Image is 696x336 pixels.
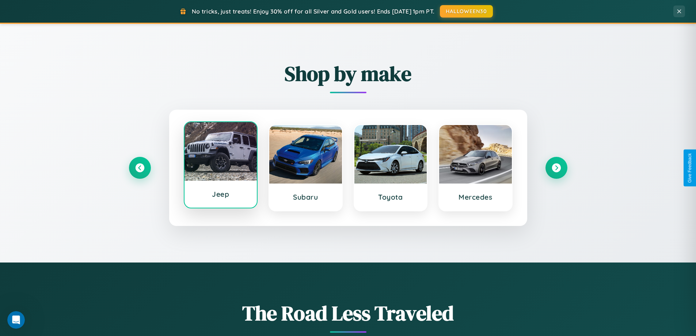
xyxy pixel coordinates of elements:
h3: Mercedes [446,193,505,201]
h3: Toyota [362,193,420,201]
h3: Jeep [192,190,250,199]
h2: Shop by make [129,60,567,88]
h3: Subaru [277,193,335,201]
iframe: Intercom live chat [7,311,25,329]
h1: The Road Less Traveled [129,299,567,327]
button: HALLOWEEN30 [440,5,493,18]
div: Give Feedback [687,153,692,183]
span: No tricks, just treats! Enjoy 30% off for all Silver and Gold users! Ends [DATE] 1pm PT. [192,8,434,15]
